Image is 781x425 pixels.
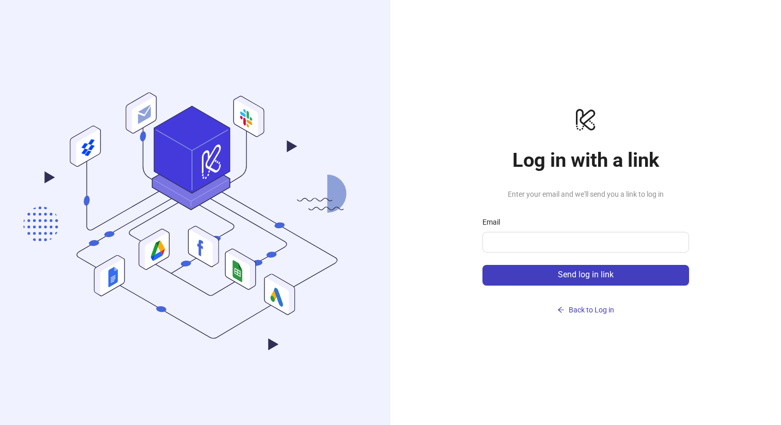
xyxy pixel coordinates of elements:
[489,236,681,248] input: Email
[482,286,689,319] a: Back to Log in
[569,306,614,314] span: Back to Log in
[557,306,565,313] span: arrow-left
[482,216,507,228] label: Email
[482,302,689,319] button: Back to Log in
[558,270,614,279] span: Send log in link
[482,188,689,200] span: Enter your email and we'll send you a link to log in
[482,265,689,286] button: Send log in link
[482,148,689,172] h1: Log in with a link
